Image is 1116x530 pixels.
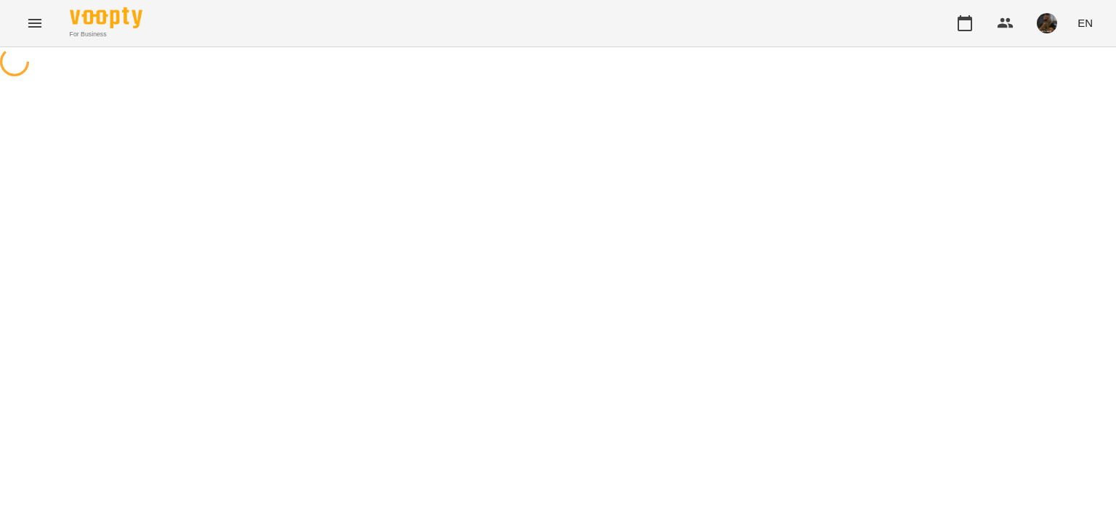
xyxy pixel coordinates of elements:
button: EN [1072,9,1099,36]
span: EN [1077,15,1093,30]
img: Voopty Logo [70,7,142,28]
span: For Business [70,30,142,39]
img: 38836d50468c905d322a6b1b27ef4d16.jpg [1037,13,1057,33]
button: Menu [17,6,52,41]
